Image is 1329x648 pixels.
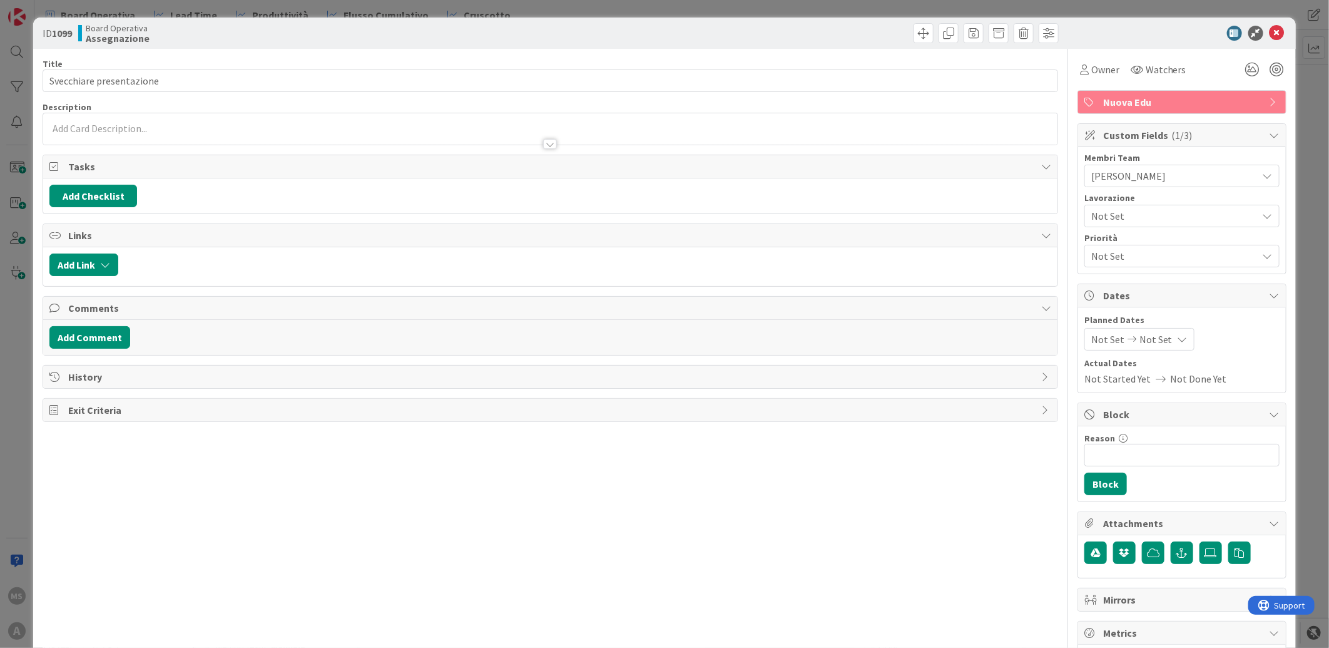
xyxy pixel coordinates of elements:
span: Custom Fields [1103,128,1263,143]
span: Support [26,2,57,17]
span: History [68,369,1035,384]
input: type card name here... [43,69,1058,92]
div: Priorità [1084,234,1280,242]
span: Owner [1091,62,1119,77]
span: Board Operativa [86,23,150,33]
button: Block [1084,473,1127,495]
span: Planned Dates [1084,314,1280,327]
span: Not Started Yet [1084,371,1151,386]
span: ( 1/3 ) [1172,129,1193,141]
button: Add Checklist [49,185,137,207]
div: Membri Team [1084,153,1280,162]
span: Tasks [68,159,1035,174]
b: 1099 [52,27,72,39]
div: Lavorazione [1084,193,1280,202]
button: Add Link [49,254,118,276]
span: Metrics [1103,625,1263,640]
span: Exit Criteria [68,403,1035,418]
span: Comments [68,301,1035,316]
span: Links [68,228,1035,243]
span: Not Set [1091,249,1258,264]
span: Block [1103,407,1263,422]
span: Not Set [1091,207,1251,225]
span: Attachments [1103,516,1263,531]
span: Description [43,101,91,113]
label: Reason [1084,433,1115,444]
b: Assegnazione [86,33,150,43]
span: ID [43,26,72,41]
span: Mirrors [1103,592,1263,607]
span: [PERSON_NAME] [1091,168,1258,183]
span: Dates [1103,288,1263,303]
span: Nuova Edu [1103,95,1263,110]
span: Not Set [1139,332,1173,347]
span: Not Set [1091,332,1124,347]
span: Actual Dates [1084,357,1280,370]
span: Watchers [1146,62,1186,77]
span: Not Done Yet [1171,371,1227,386]
button: Add Comment [49,326,130,349]
label: Title [43,58,63,69]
